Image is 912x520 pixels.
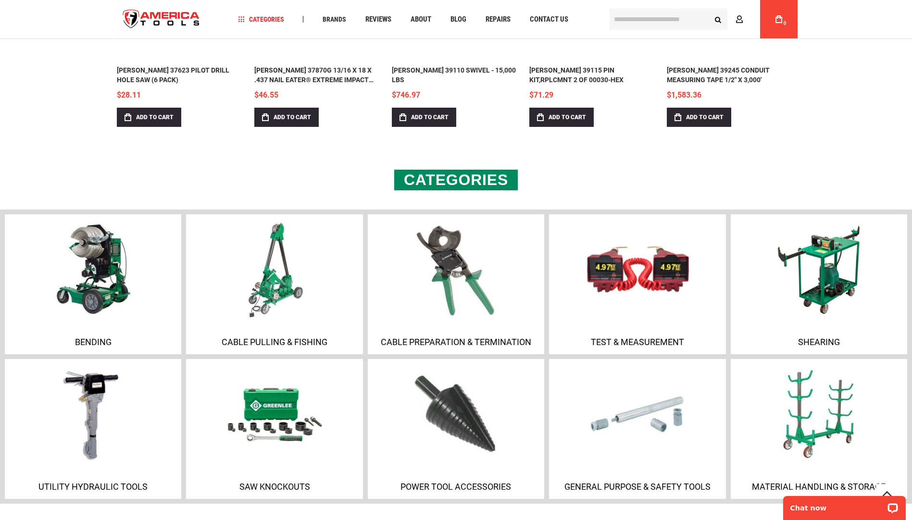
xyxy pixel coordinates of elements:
[5,214,181,354] a: Bending Bending
[136,114,174,120] span: Add to Cart
[549,359,725,499] a: General Purpose & Safety Tools General Purpose & Safety Tools
[408,222,504,318] img: Cable Preparation & Termination
[777,490,912,520] iframe: LiveChat chat widget
[529,65,658,85] a: [PERSON_NAME] 39115 PIN KIT,RPLCMNT 2 OF 00030-HEX
[549,114,586,120] span: Add to Cart
[361,13,396,26] a: Reviews
[686,114,724,120] span: Add to Cart
[411,16,431,23] span: About
[446,13,471,26] a: Blog
[188,337,360,347] p: Cable Pulling & Fishing
[529,90,553,99] span: $71.29
[5,359,181,499] a: Utility Hydraulic Tools Utility Hydraulic Tools
[392,90,420,99] span: $746.97
[784,21,787,26] span: 0
[45,222,141,318] img: Bending
[408,366,504,462] img: Power Tool Accessories
[318,13,350,26] a: Brands
[254,65,383,85] a: [PERSON_NAME] 37870G 13/16 X 18 X .437 NAIL EATER® EXTREME IMPACT BITS
[731,359,907,499] a: Material Handling & Storage Material Handling & Storage
[7,337,179,347] p: Bending
[368,359,544,499] a: Power Tool Accessories Power Tool Accessories
[450,16,466,23] span: Blog
[411,114,449,120] span: Add to Cart
[481,13,515,26] a: Repairs
[234,13,288,26] a: Categories
[771,366,867,462] img: Material Handling & Storage
[486,16,511,23] span: Repairs
[186,214,362,354] a: Cable Pulling & Fishing Cable Pulling & Fishing
[115,1,208,37] a: store logo
[238,16,284,23] span: Categories
[117,90,141,99] span: $28.11
[115,1,208,37] img: America Tools
[365,16,391,23] span: Reviews
[254,108,319,127] button: Add to Cart
[733,337,905,347] p: Shearing
[392,108,456,127] button: Add to Cart
[226,366,323,462] img: Saw Knockouts
[589,366,686,462] img: General Purpose & Safety Tools
[667,65,796,85] a: [PERSON_NAME] 39245 CONDUIT MEASURING TAPE 1/2" X 3,000'
[254,90,278,99] span: $46.55
[525,13,573,26] a: Contact Us
[394,170,518,190] h2: Categories
[368,214,544,354] a: Cable Preparation & Termination Cable Preparation & Termination
[188,482,360,492] p: Saw Knockouts
[709,10,727,28] button: Search
[667,108,731,127] button: Add to Cart
[530,16,568,23] span: Contact Us
[392,65,521,85] a: [PERSON_NAME] 39110 SWIVEL - 15,000 LBS
[117,65,246,85] a: [PERSON_NAME] 37623 PILOT DRILL HOLE SAW (6 PACK)
[323,16,346,23] span: Brands
[117,108,181,127] button: Add to Cart
[733,482,905,492] p: Material Handling & Storage
[529,108,594,127] button: Add to Cart
[370,482,542,492] p: Power Tool Accessories
[586,218,689,322] img: Test & Measurement
[226,222,323,318] img: Cable Pulling & Fishing
[551,337,723,347] p: Test & Measurement
[406,13,436,26] a: About
[551,482,723,492] p: General Purpose & Safety Tools
[771,222,867,318] img: Shearing
[7,482,179,492] p: Utility Hydraulic Tools
[370,337,542,347] p: Cable Preparation & Termination
[731,214,907,354] a: Shearing Shearing
[667,90,701,99] span: $1,583.36
[45,366,141,462] img: Utility Hydraulic Tools
[186,359,362,499] a: Saw Knockouts Saw Knockouts
[549,214,725,354] a: Test & Measurement Test & Measurement
[274,114,311,120] span: Add to Cart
